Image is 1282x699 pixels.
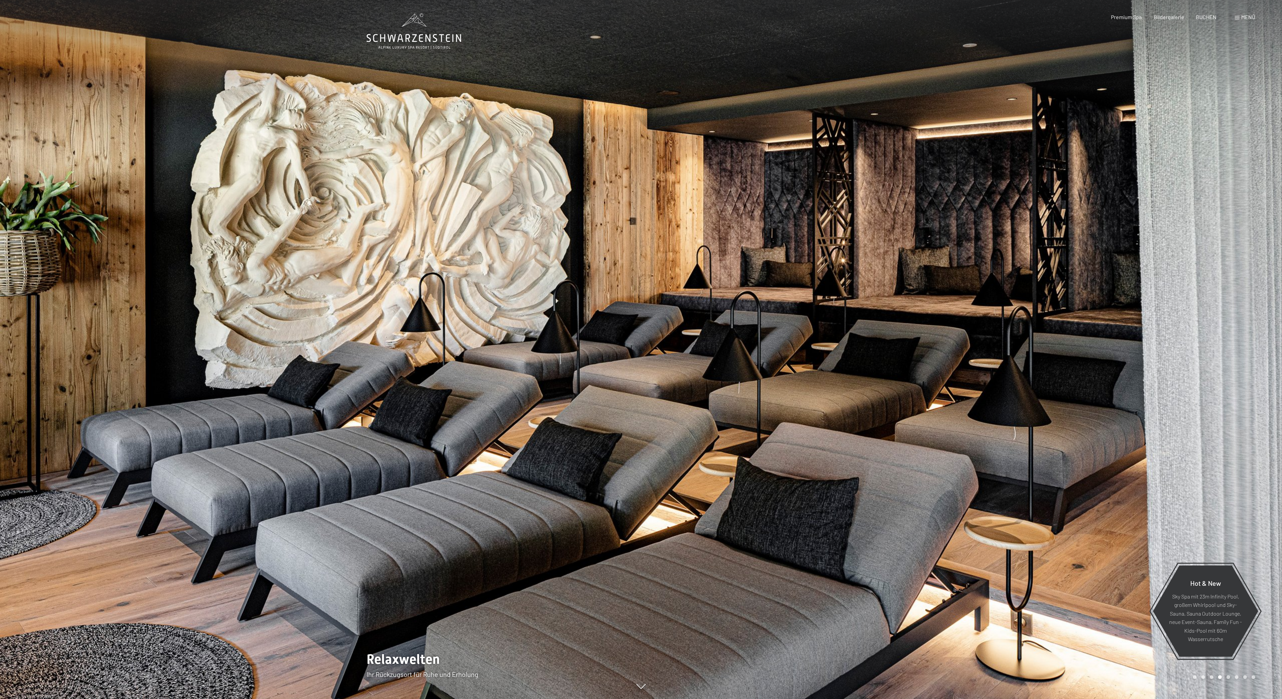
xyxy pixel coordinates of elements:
[1169,592,1242,643] p: Sky Spa mit 23m Infinity Pool, großem Whirlpool und Sky-Sauna, Sauna Outdoor Lounge, neue Event-S...
[1201,675,1205,679] div: Carousel Page 2
[1218,675,1222,679] div: Carousel Page 4 (Current Slide)
[1154,14,1184,20] a: Bildergalerie
[1241,14,1255,20] span: Menü
[1111,14,1142,20] a: Premium Spa
[1235,675,1238,679] div: Carousel Page 6
[1252,675,1255,679] div: Carousel Page 8
[1191,675,1255,679] div: Carousel Pagination
[1196,14,1216,20] a: BUCHEN
[1190,579,1221,587] span: Hot & New
[1243,675,1247,679] div: Carousel Page 7
[1152,565,1259,657] a: Hot & New Sky Spa mit 23m Infinity Pool, großem Whirlpool und Sky-Sauna, Sauna Outdoor Lounge, ne...
[1210,675,1213,679] div: Carousel Page 3
[1193,675,1197,679] div: Carousel Page 1
[1226,675,1230,679] div: Carousel Page 5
